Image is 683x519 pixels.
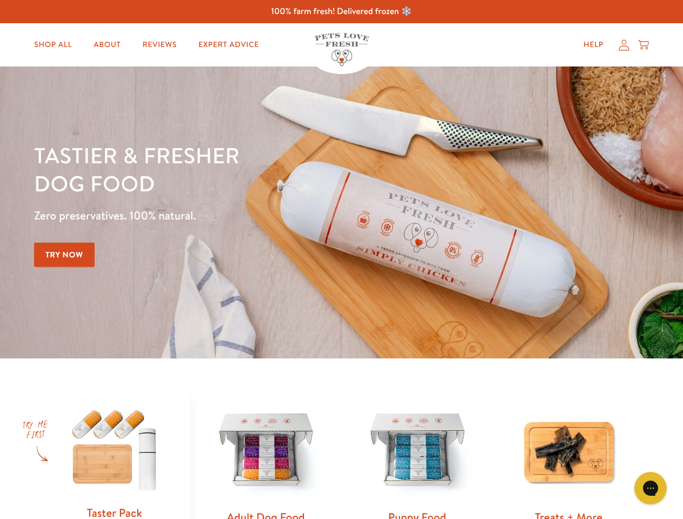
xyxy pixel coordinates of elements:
[34,141,444,197] h1: Tastier & fresher dog food
[34,243,95,267] a: Try Now
[315,33,369,66] img: Pets Love Fresh
[25,34,81,56] a: Shop All
[134,34,185,56] a: Reviews
[85,34,129,56] a: About
[34,206,444,225] p: Zero preservatives. 100% natural.
[575,34,612,56] a: Help
[629,468,672,508] iframe: Gorgias live chat messenger
[190,34,268,56] a: Expert Advice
